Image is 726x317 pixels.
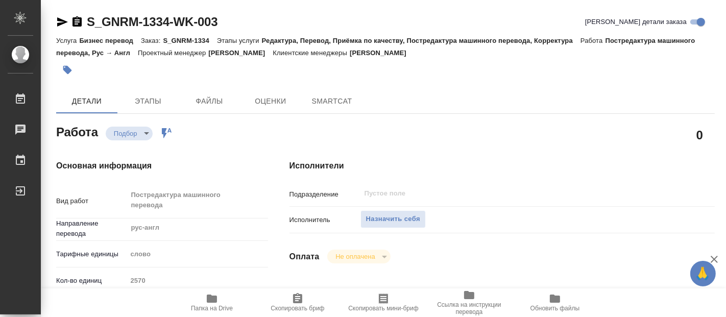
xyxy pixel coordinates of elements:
p: Проектный менеджер [138,49,208,57]
button: Подбор [111,129,140,138]
button: Скопировать ссылку для ЯМессенджера [56,16,68,28]
button: 🙏 [690,261,716,286]
button: Скопировать бриф [255,288,341,317]
span: Ссылка на инструкции перевода [432,301,506,315]
button: Добавить тэг [56,59,79,81]
p: Бизнес перевод [79,37,141,44]
a: S_GNRM-1334-WK-003 [87,15,217,29]
p: Редактура, Перевод, Приёмка по качеству, Постредактура машинного перевода, Корректура [262,37,580,44]
p: Направление перевода [56,218,127,239]
button: Скопировать ссылку [71,16,83,28]
h4: Дополнительно [289,288,715,300]
button: Скопировать мини-бриф [341,288,426,317]
span: [PERSON_NAME] детали заказа [585,17,687,27]
span: Детали [62,95,111,108]
p: Подразделение [289,189,360,200]
button: Папка на Drive [169,288,255,317]
h2: 0 [696,126,703,143]
p: [PERSON_NAME] [350,49,414,57]
span: Оценки [246,95,295,108]
span: SmartCat [307,95,356,108]
span: Скопировать мини-бриф [348,305,418,312]
div: Подбор [106,127,153,140]
button: Обновить файлы [512,288,598,317]
p: Исполнитель [289,215,360,225]
p: S_GNRM-1334 [163,37,216,44]
h4: Исполнители [289,160,715,172]
p: Тарифные единицы [56,249,127,259]
span: Обновить файлы [530,305,580,312]
p: Этапы услуги [217,37,262,44]
div: слово [127,246,268,263]
p: Вид работ [56,196,127,206]
p: [PERSON_NAME] [208,49,273,57]
h2: Работа [56,122,98,140]
h4: Оплата [289,251,320,263]
p: Услуга [56,37,79,44]
p: Клиентские менеджеры [273,49,350,57]
span: Файлы [185,95,234,108]
p: Кол-во единиц [56,276,127,286]
h4: Основная информация [56,160,249,172]
input: Пустое поле [364,187,656,200]
button: Ссылка на инструкции перевода [426,288,512,317]
span: Скопировать бриф [271,305,324,312]
div: Подбор [327,250,390,263]
span: Этапы [124,95,173,108]
p: Работа [580,37,606,44]
span: Назначить себя [366,213,420,225]
span: Папка на Drive [191,305,233,312]
input: Пустое поле [127,273,268,288]
p: Заказ: [141,37,163,44]
button: Не оплачена [332,252,378,261]
button: Назначить себя [360,210,426,228]
span: 🙏 [694,263,712,284]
